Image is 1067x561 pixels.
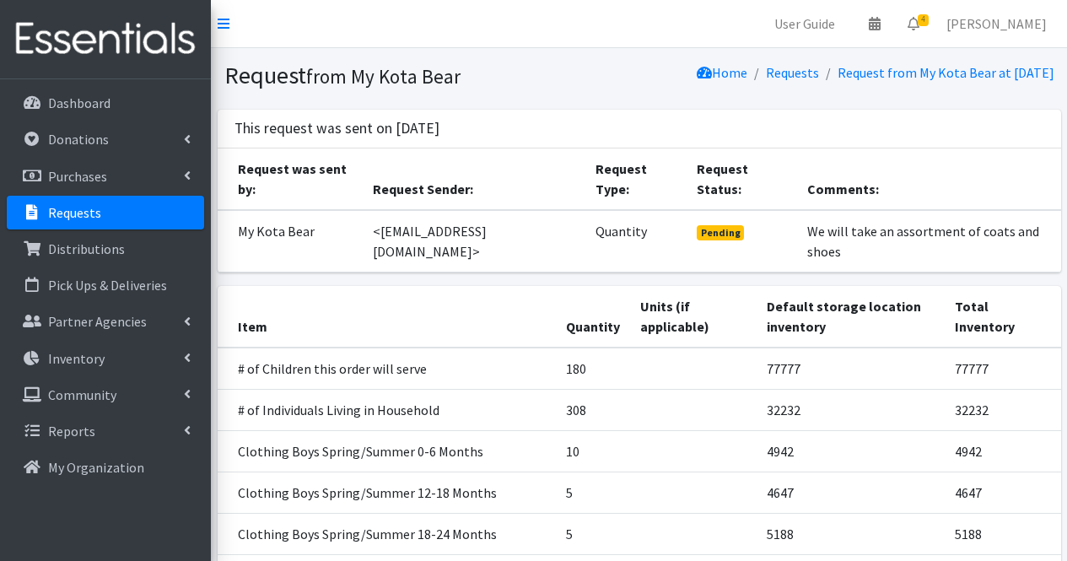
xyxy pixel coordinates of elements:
[757,348,946,390] td: 77777
[7,450,204,484] a: My Organization
[48,204,101,221] p: Requests
[48,240,125,257] p: Distributions
[48,94,110,111] p: Dashboard
[556,513,630,554] td: 5
[757,430,946,472] td: 4942
[585,210,687,272] td: Quantity
[918,14,929,26] span: 4
[687,148,797,210] th: Request Status:
[218,472,557,513] td: Clothing Boys Spring/Summer 12-18 Months
[556,286,630,348] th: Quantity
[761,7,849,40] a: User Guide
[218,286,557,348] th: Item
[48,423,95,440] p: Reports
[757,513,946,554] td: 5188
[766,64,819,81] a: Requests
[797,210,1061,272] td: We will take an assortment of coats and shoes
[556,348,630,390] td: 180
[234,120,439,138] h3: This request was sent on [DATE]
[697,225,745,240] span: Pending
[757,286,946,348] th: Default storage location inventory
[556,472,630,513] td: 5
[48,131,109,148] p: Donations
[48,459,144,476] p: My Organization
[224,61,633,90] h1: Request
[48,277,167,294] p: Pick Ups & Deliveries
[7,414,204,448] a: Reports
[945,286,1060,348] th: Total Inventory
[218,148,364,210] th: Request was sent by:
[556,430,630,472] td: 10
[7,159,204,193] a: Purchases
[585,148,687,210] th: Request Type:
[218,513,557,554] td: Clothing Boys Spring/Summer 18-24 Months
[757,389,946,430] td: 32232
[797,148,1061,210] th: Comments:
[48,168,107,185] p: Purchases
[363,210,585,272] td: <[EMAIL_ADDRESS][DOMAIN_NAME]>
[945,348,1060,390] td: 77777
[945,472,1060,513] td: 4647
[838,64,1054,81] a: Request from My Kota Bear at [DATE]
[48,350,105,367] p: Inventory
[894,7,933,40] a: 4
[7,232,204,266] a: Distributions
[697,64,747,81] a: Home
[7,196,204,229] a: Requests
[218,389,557,430] td: # of Individuals Living in Household
[7,342,204,375] a: Inventory
[7,11,204,67] img: HumanEssentials
[306,64,461,89] small: from My Kota Bear
[945,389,1060,430] td: 32232
[218,210,364,272] td: My Kota Bear
[945,513,1060,554] td: 5188
[7,122,204,156] a: Donations
[48,313,147,330] p: Partner Agencies
[7,268,204,302] a: Pick Ups & Deliveries
[218,348,557,390] td: # of Children this order will serve
[556,389,630,430] td: 308
[7,305,204,338] a: Partner Agencies
[48,386,116,403] p: Community
[7,86,204,120] a: Dashboard
[363,148,585,210] th: Request Sender:
[945,430,1060,472] td: 4942
[757,472,946,513] td: 4647
[933,7,1060,40] a: [PERSON_NAME]
[630,286,756,348] th: Units (if applicable)
[7,378,204,412] a: Community
[218,430,557,472] td: Clothing Boys Spring/Summer 0-6 Months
